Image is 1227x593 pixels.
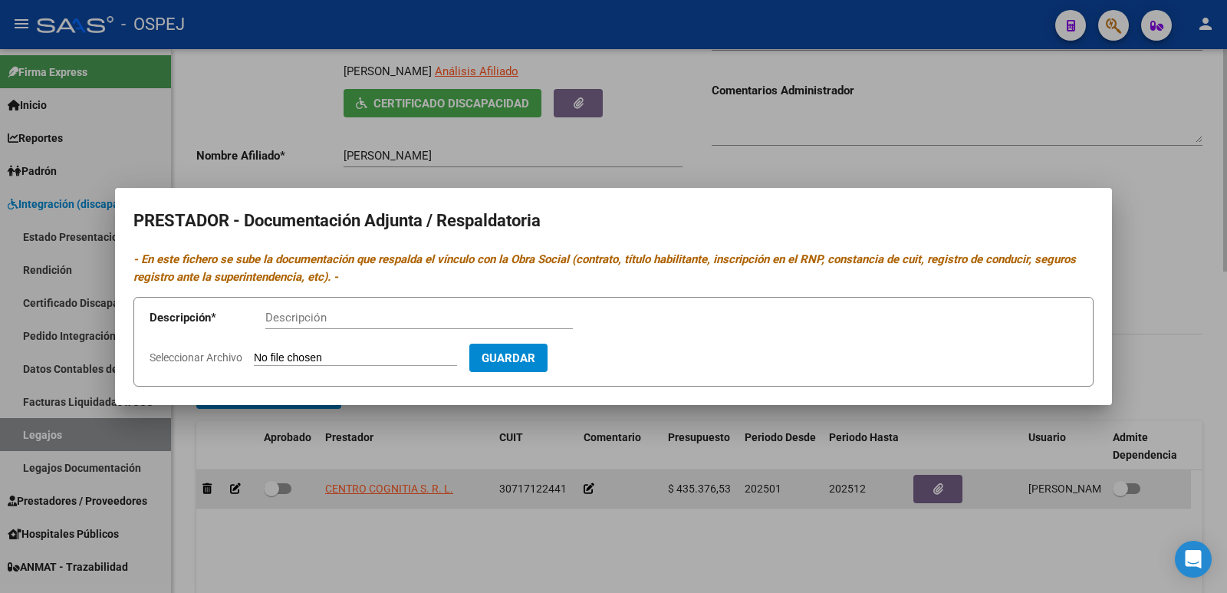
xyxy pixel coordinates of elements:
button: Guardar [469,344,548,372]
h2: PRESTADOR - Documentación Adjunta / Respaldatoria [133,206,1094,236]
span: Seleccionar Archivo [150,351,242,364]
i: - En este fichero se sube la documentación que respalda el vínculo con la Obra Social (contrato, ... [133,252,1076,284]
div: Open Intercom Messenger [1175,541,1212,578]
span: Guardar [482,351,535,365]
p: Descripción [150,309,265,327]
